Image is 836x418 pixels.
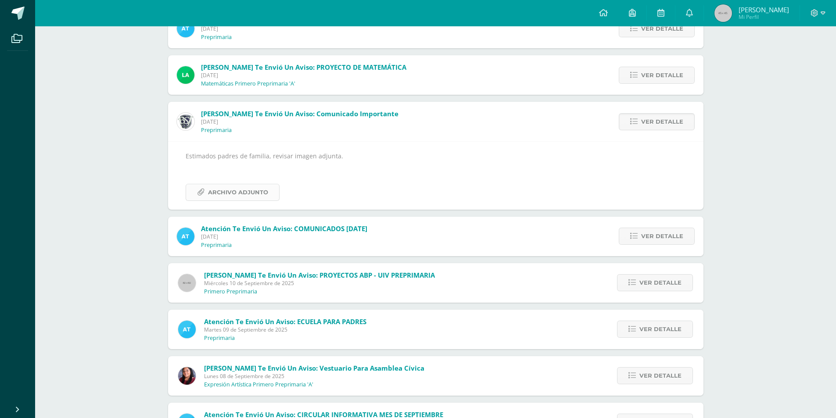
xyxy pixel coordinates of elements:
img: 9fc725f787f6a993fc92a288b7a8b70c.png [177,228,194,245]
span: Atención te envió un aviso: COMUNICADOS [DATE] [201,224,367,233]
p: Primero Preprimaria [204,288,257,295]
img: 23ebc151efb5178ba50558fdeb86cd78.png [177,66,194,84]
p: Preprimaria [201,127,232,134]
img: 9fc725f787f6a993fc92a288b7a8b70c.png [177,20,194,37]
span: [PERSON_NAME] te envió un aviso: PROYECTOS ABP - UIV PREPRIMARIA [204,271,435,279]
span: Miércoles 10 de Septiembre de 2025 [204,279,435,287]
img: 60x60 [178,274,196,292]
span: Martes 09 de Septiembre de 2025 [204,326,366,333]
img: 9fc725f787f6a993fc92a288b7a8b70c.png [178,321,196,338]
img: 9b923b7a5257eca232f958b02ed92d0f.png [177,113,194,130]
p: Matemáticas Primero Preprimaria 'A' [201,80,295,87]
span: Ver detalle [639,275,682,291]
img: 5f31f3d2da0d8e12ced4c0d19d963cfa.png [178,367,196,385]
span: Archivo Adjunto [208,184,268,200]
span: Ver detalle [639,321,682,337]
span: Lunes 08 de Septiembre de 2025 [204,372,424,380]
span: [PERSON_NAME] [739,5,789,14]
p: Expresión Artística Primero Preprimaria 'A' [204,381,313,388]
p: Preprimaria [204,335,235,342]
div: Estimados padres de familia, revisar imagen adjunta. [186,150,686,201]
span: [PERSON_NAME] te envió un aviso: Comunicado Importante [201,109,398,118]
span: [DATE] [201,233,367,240]
span: Ver detalle [639,368,682,384]
span: [DATE] [201,71,406,79]
span: Ver detalle [641,67,683,83]
img: 45x45 [714,4,732,22]
span: Mi Perfil [739,13,789,21]
span: Ver detalle [641,228,683,244]
span: Ver detalle [641,21,683,37]
p: Preprimaria [201,34,232,41]
span: Atención te envió un aviso: ECUELA PARA PADRES [204,317,366,326]
a: Archivo Adjunto [186,184,280,201]
p: Preprimaria [201,242,232,249]
span: [PERSON_NAME] te envió un aviso: Vestuario para Asamblea Cívica [204,364,424,372]
span: [PERSON_NAME] te envió un aviso: PROYECTO DE MATEMÁTICA [201,63,406,71]
span: [DATE] [201,25,367,32]
span: Ver detalle [641,114,683,130]
span: [DATE] [201,118,398,125]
